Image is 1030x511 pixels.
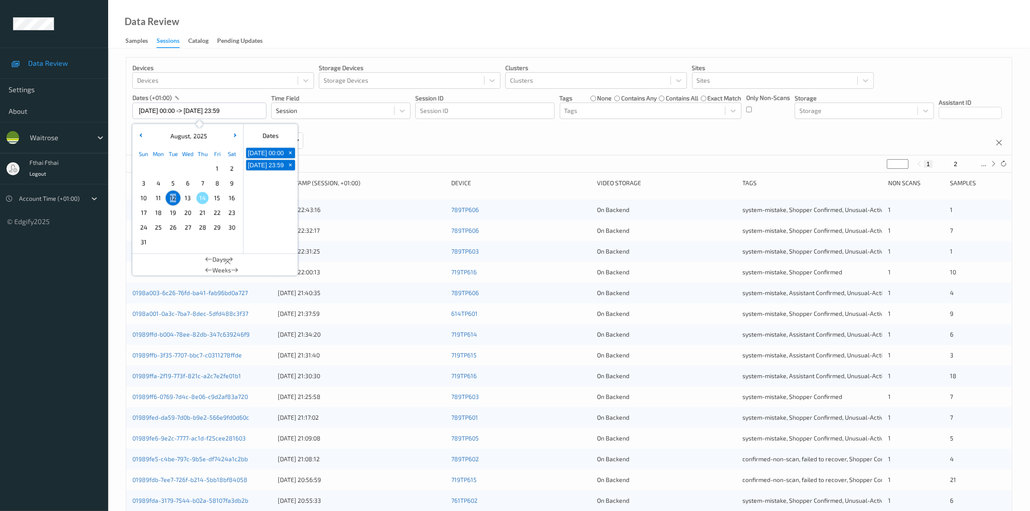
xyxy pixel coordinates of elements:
div: Choose Sunday August 03 of 2025 [136,176,151,191]
div: On Backend [597,206,737,214]
span: 5 [950,434,953,442]
span: 3 [950,351,953,359]
div: [DATE] 21:17:02 [278,413,446,422]
span: 1 [888,289,891,296]
div: Choose Friday September 05 of 2025 [210,235,225,250]
div: Choose Saturday August 09 of 2025 [225,176,239,191]
div: Sat [225,147,239,161]
div: Choose Saturday August 02 of 2025 [225,161,239,176]
button: + [286,148,295,158]
div: Choose Wednesday September 03 of 2025 [180,235,195,250]
div: [DATE] 21:34:20 [278,330,446,339]
div: [DATE] 21:37:59 [278,309,446,318]
span: system-mistake, Shopper Confirmed, Unusual-Activity [743,206,890,213]
span: system-mistake, Shopper Confirmed, Unusual-Activity [743,497,890,504]
span: 1 [888,247,891,255]
div: Choose Wednesday August 06 of 2025 [180,176,195,191]
a: 789TP603 [452,393,479,400]
span: system-mistake, Shopper Confirmed [743,393,843,400]
div: Choose Wednesday July 30 of 2025 [180,161,195,176]
div: On Backend [597,413,737,422]
div: Non Scans [888,179,944,187]
a: 01989fda-3179-7544-b02a-58107fa3db2b [132,497,248,504]
div: Choose Sunday August 10 of 2025 [136,191,151,206]
span: system-mistake, Assistant Confirmed, Unusual-Activity, Picklist item alert [743,289,942,296]
div: Choose Saturday August 23 of 2025 [225,206,239,220]
span: 1 [211,163,223,175]
div: Device [452,179,591,187]
div: Fri [210,147,225,161]
a: 01989fdb-7ee7-726f-b214-5bb18bf84058 [132,476,247,483]
p: Time Field [271,94,411,103]
div: Choose Sunday July 27 of 2025 [136,161,151,176]
span: 1 [888,372,891,379]
div: Choose Thursday August 21 of 2025 [195,206,210,220]
div: Choose Monday September 01 of 2025 [151,235,166,250]
span: 6 [950,331,953,338]
label: exact match [708,94,741,103]
div: Choose Thursday August 14 of 2025 [195,191,210,206]
div: [DATE] 20:56:59 [278,476,446,484]
div: Choose Thursday August 07 of 2025 [195,176,210,191]
button: + [286,160,295,170]
span: 4 [152,177,164,190]
span: 7 [950,393,953,400]
div: On Backend [597,309,737,318]
p: Storage Devices [319,64,501,72]
div: Choose Sunday August 31 of 2025 [136,235,151,250]
button: [DATE] 23:59 [246,160,286,170]
a: Pending Updates [217,35,271,47]
div: On Backend [597,226,737,235]
div: On Backend [597,455,737,463]
span: 7 [196,177,209,190]
div: Choose Saturday September 06 of 2025 [225,235,239,250]
div: Samples [125,36,148,47]
span: 4 [950,455,954,463]
div: On Backend [597,247,737,256]
div: On Backend [597,434,737,443]
div: On Backend [597,392,737,401]
a: 614TP601 [452,310,478,317]
span: 4 [950,289,954,296]
span: 16 [226,192,238,204]
button: 1 [924,160,933,168]
p: Storage [795,94,934,103]
div: On Backend [597,351,737,360]
a: 789TP601 [452,414,478,421]
a: 719TP616 [452,372,477,379]
span: system-mistake, Shopper Confirmed, Unusual-Activity [743,434,890,442]
div: Choose Sunday August 24 of 2025 [136,220,151,235]
div: Choose Thursday September 04 of 2025 [195,235,210,250]
a: 01989ff6-0769-7d4c-8e06-c9d2af83a720 [132,393,248,400]
div: Choose Sunday August 17 of 2025 [136,206,151,220]
div: Choose Saturday August 16 of 2025 [225,191,239,206]
div: On Backend [597,289,737,297]
div: On Backend [597,496,737,505]
div: [DATE] 22:31:25 [278,247,446,256]
div: Choose Monday August 04 of 2025 [151,176,166,191]
span: 23 [226,207,238,219]
label: contains all [666,94,698,103]
div: Tue [166,147,180,161]
span: 1 [888,331,891,338]
span: system-mistake, Assistant Confirmed, Unusual-Activity, Picklist item alert [743,372,942,379]
p: Only Non-Scans [746,93,790,102]
span: 10 [138,192,150,204]
div: [DATE] 20:55:33 [278,496,446,505]
span: 9 [226,177,238,190]
div: Timestamp (Session, +01:00) [278,179,446,187]
button: 2 [951,160,960,168]
span: 1 [888,351,891,359]
a: 01989fed-da59-7d0b-b9e2-566e9fd0d60c [132,414,249,421]
div: [DATE] 22:32:17 [278,226,446,235]
div: Choose Wednesday August 20 of 2025 [180,206,195,220]
span: August [168,132,190,140]
div: Samples [950,179,1006,187]
span: 5 [167,177,179,190]
span: 31 [138,236,150,248]
a: 719TP615 [452,351,477,359]
label: none [597,94,612,103]
div: Choose Friday August 15 of 2025 [210,191,225,206]
a: 789TP602 [452,455,479,463]
button: ... [979,160,989,168]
